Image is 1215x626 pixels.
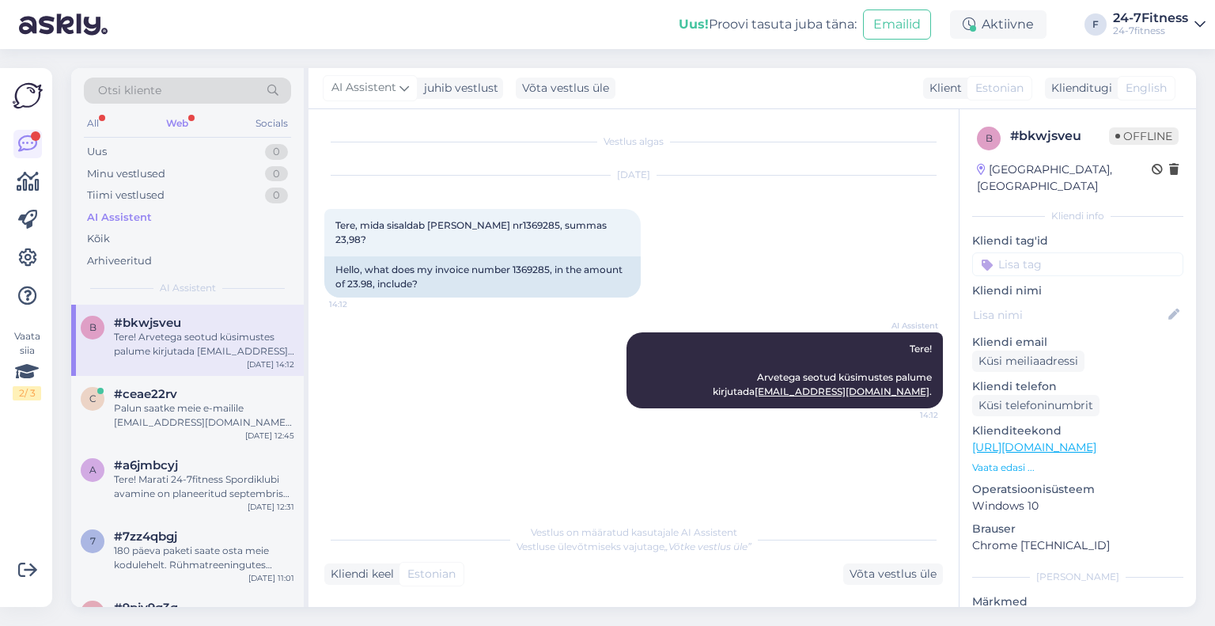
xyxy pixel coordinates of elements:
[879,409,938,421] span: 14:12
[1010,127,1109,146] div: # bkwjsveu
[87,144,107,160] div: Uus
[114,387,177,401] span: #ceae22rv
[972,570,1183,584] div: [PERSON_NAME]
[114,601,178,615] span: #9pjy9g3q
[114,401,294,430] div: Palun saatke meie e-mailile [EMAIL_ADDRESS][DOMAIN_NAME] maksekorraldus, et saaksime kontrollida ...
[972,440,1096,454] a: [URL][DOMAIN_NAME]
[252,113,291,134] div: Socials
[324,256,641,298] div: Hello, what does my invoice number 1369285, in the amount of 23.98, include?
[87,253,152,269] div: Arhiveeritud
[972,461,1183,475] p: Vaata edasi ...
[972,252,1183,276] input: Lisa tag
[13,386,41,400] div: 2 / 3
[843,563,943,585] div: Võta vestlus üle
[265,166,288,182] div: 0
[975,80,1024,97] span: Estonian
[89,393,97,404] span: c
[114,544,294,572] div: 180 päeva paketi saate osta meie kodulehelt. Rühmatreeningutes osalemiseks on vaja osta lisaks põ...
[265,144,288,160] div: 0
[923,80,962,97] div: Klient
[977,161,1152,195] div: [GEOGRAPHIC_DATA], [GEOGRAPHIC_DATA]
[265,188,288,203] div: 0
[114,330,294,359] div: Tere! Arvetega seotud küsimustes palume kirjutada [EMAIL_ADDRESS][DOMAIN_NAME].
[1109,127,1179,145] span: Offline
[114,316,181,330] span: #bkwjsveu
[972,209,1183,223] div: Kliendi info
[114,472,294,501] div: Tere! Marati 24-7fitness Spordiklubi avamine on planeeritud septembris 2025, kuid kahjuks hetkel ...
[972,481,1183,498] p: Operatsioonisüsteem
[973,306,1165,324] input: Lisa nimi
[972,351,1084,372] div: Küsi meiliaadressi
[517,541,751,552] span: Vestluse ülevõtmiseks vajutage
[329,298,388,310] span: 14:12
[90,535,96,547] span: 7
[879,320,938,332] span: AI Assistent
[418,80,498,97] div: juhib vestlust
[863,9,931,40] button: Emailid
[245,430,294,442] div: [DATE] 12:45
[324,135,943,149] div: Vestlus algas
[1045,80,1112,97] div: Klienditugi
[331,79,396,97] span: AI Assistent
[248,572,294,584] div: [DATE] 11:01
[247,359,294,370] div: [DATE] 14:12
[89,464,97,476] span: a
[972,233,1183,249] p: Kliendi tag'id
[679,17,709,32] b: Uus!
[87,188,165,203] div: Tiimi vestlused
[87,210,152,226] div: AI Assistent
[972,537,1183,554] p: Chrome [TECHNICAL_ID]
[972,395,1100,416] div: Küsi telefoninumbrit
[972,594,1183,610] p: Märkmed
[664,541,751,552] i: „Võtke vestlus üle”
[248,501,294,513] div: [DATE] 12:31
[114,458,178,472] span: #a6jmbcyj
[13,81,43,111] img: Askly Logo
[755,385,929,397] a: [EMAIL_ADDRESS][DOMAIN_NAME]
[972,423,1183,439] p: Klienditeekond
[160,281,216,295] span: AI Assistent
[98,82,161,99] span: Otsi kliente
[324,566,394,582] div: Kliendi keel
[1113,25,1188,37] div: 24-7fitness
[1113,12,1206,37] a: 24-7Fitness24-7fitness
[407,566,456,582] span: Estonian
[114,529,177,544] span: #7zz4qbgj
[335,219,609,245] span: Tere, mida sisaldab [PERSON_NAME] nr1369285, summas 23,98?
[1113,12,1188,25] div: 24-7Fitness
[972,498,1183,514] p: Windows 10
[679,15,857,34] div: Proovi tasuta juba täna:
[986,132,993,144] span: b
[84,113,102,134] div: All
[324,168,943,182] div: [DATE]
[163,113,191,134] div: Web
[1084,13,1107,36] div: F
[972,334,1183,351] p: Kliendi email
[531,526,737,538] span: Vestlus on määratud kasutajale AI Assistent
[89,321,97,333] span: b
[90,606,96,618] span: 9
[13,329,41,400] div: Vaata siia
[87,166,165,182] div: Minu vestlused
[950,10,1047,39] div: Aktiivne
[972,378,1183,395] p: Kliendi telefon
[516,78,615,99] div: Võta vestlus üle
[972,283,1183,299] p: Kliendi nimi
[1126,80,1167,97] span: English
[87,231,110,247] div: Kõik
[972,521,1183,537] p: Brauser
